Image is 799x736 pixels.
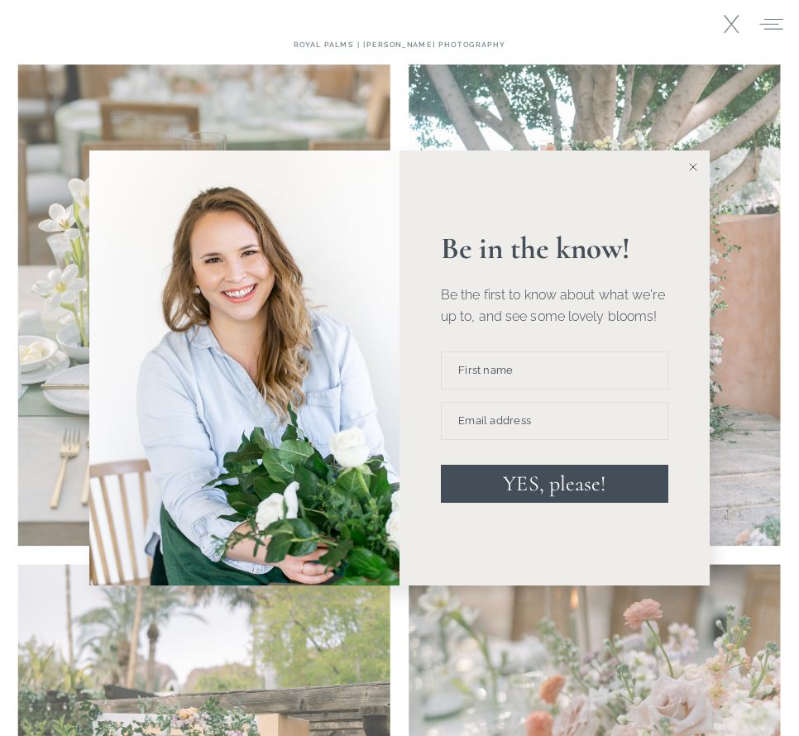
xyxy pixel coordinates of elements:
button: YES, please! [441,465,668,503]
p: Be the first to know about what we're up to, and see some lovely blooms! [441,284,668,327]
span: Subscribe [471,64,539,74]
button: Subscribe [453,50,557,88]
span: YES, please! [503,471,605,496]
p: Be in the know! [441,233,668,264]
